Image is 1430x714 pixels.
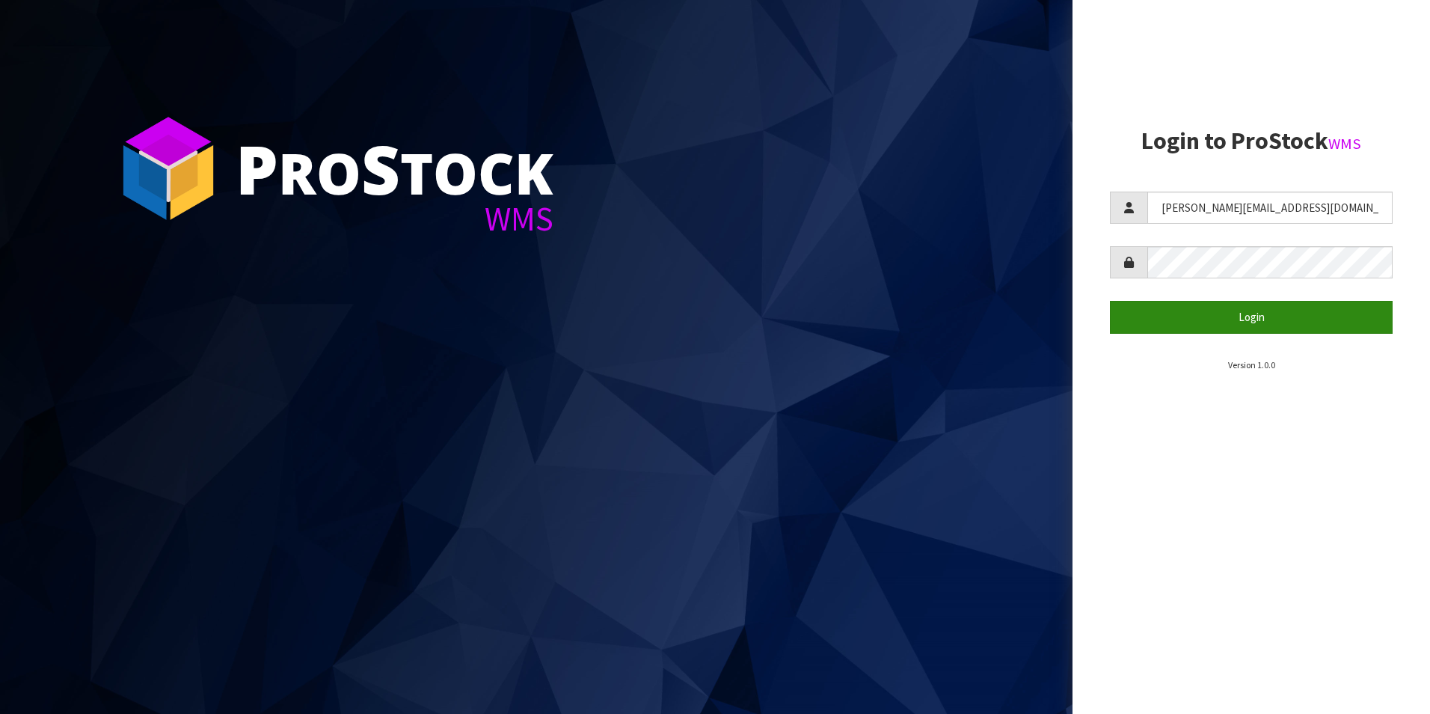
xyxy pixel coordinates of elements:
span: P [236,123,278,214]
div: WMS [236,202,553,236]
h2: Login to ProStock [1110,128,1393,154]
small: Version 1.0.0 [1228,359,1275,370]
img: ProStock Cube [112,112,224,225]
input: Username [1147,192,1393,224]
small: WMS [1328,134,1361,153]
button: Login [1110,301,1393,333]
span: S [361,123,400,214]
div: ro tock [236,135,553,202]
